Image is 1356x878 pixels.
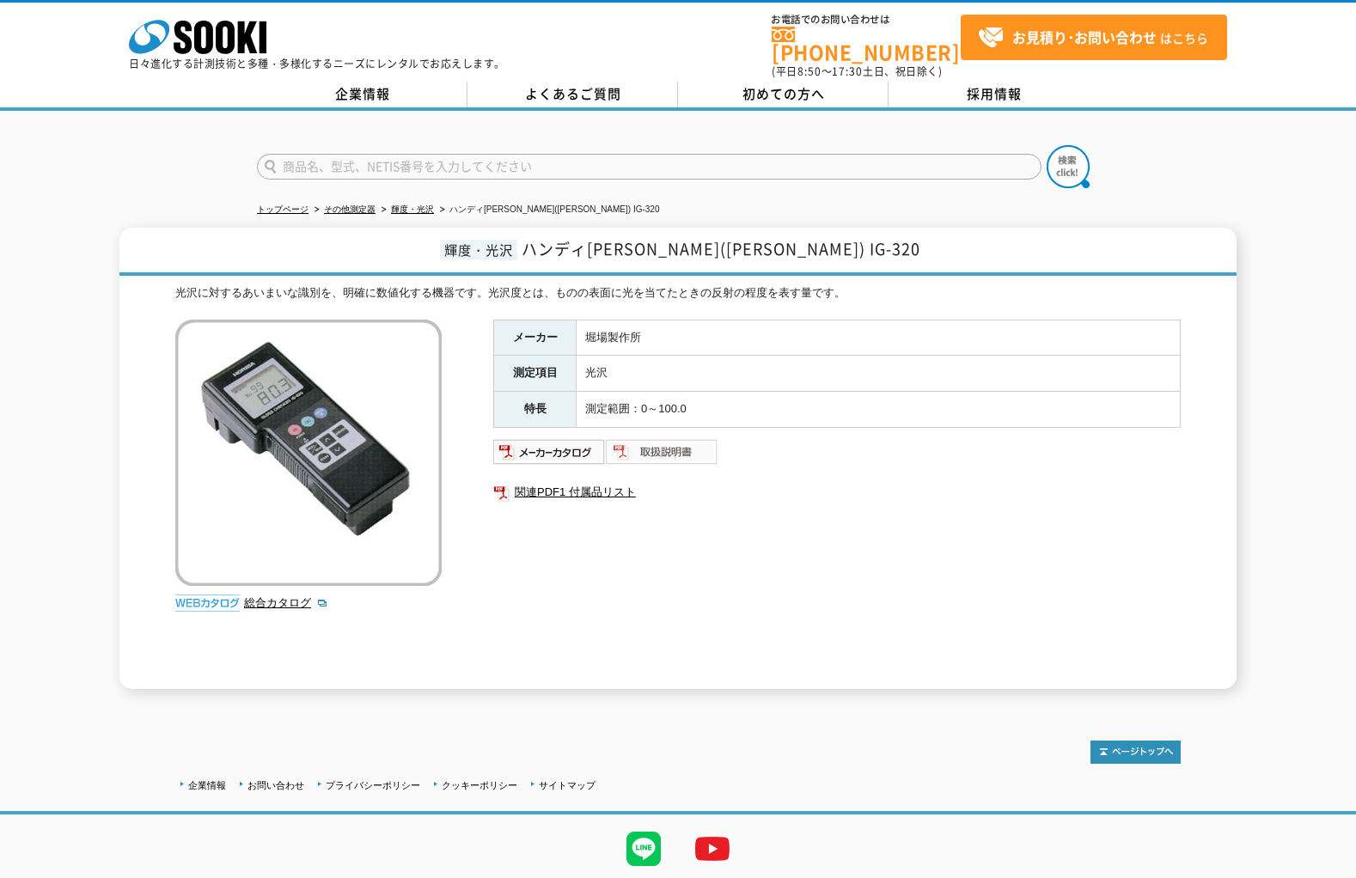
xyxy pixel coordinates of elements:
[494,356,577,392] th: 測定項目
[522,237,920,260] span: ハンディ[PERSON_NAME]([PERSON_NAME]) IG-320
[493,438,606,466] img: メーカーカタログ
[832,64,863,79] span: 17:30
[678,82,889,107] a: 初めての方へ
[772,64,942,79] span: (平日 ～ 土日、祝日除く)
[257,204,308,214] a: トップページ
[577,320,1181,356] td: 堀場製作所
[797,64,822,79] span: 8:50
[606,449,718,462] a: 取扱説明書
[324,204,376,214] a: その他測定器
[539,780,596,790] a: サイトマップ
[493,481,1181,503] a: 関連PDF1 付属品リスト
[606,438,718,466] img: 取扱説明書
[175,594,240,612] img: webカタログ
[467,82,678,107] a: よくあるご質問
[494,320,577,356] th: メーカー
[961,15,1227,60] a: お見積り･お問い合わせはこちら
[437,201,660,219] li: ハンディ[PERSON_NAME]([PERSON_NAME]) IG-320
[244,596,328,609] a: 総合カタログ
[442,780,517,790] a: クッキーポリシー
[577,392,1181,428] td: 測定範囲：0～100.0
[257,82,467,107] a: 企業情報
[1047,145,1090,188] img: btn_search.png
[1090,741,1181,764] img: トップページへ
[257,154,1041,180] input: 商品名、型式、NETIS番号を入力してください
[742,84,825,103] span: 初めての方へ
[772,27,961,62] a: [PHONE_NUMBER]
[494,392,577,428] th: 特長
[391,204,434,214] a: 輝度・光沢
[175,284,1181,302] div: 光沢に対するあいまいな識別を、明確に数値化する機器です。光沢度とは、ものの表面に光を当てたときの反射の程度を表す量です。
[493,449,606,462] a: メーカーカタログ
[247,780,304,790] a: お問い合わせ
[772,15,961,25] span: お電話でのお問い合わせは
[577,356,1181,392] td: 光沢
[175,320,442,586] img: ハンディ光沢計(グロスチェッカ) IG-320
[326,780,420,790] a: プライバシーポリシー
[129,58,505,69] p: 日々進化する計測技術と多種・多様化するニーズにレンタルでお応えします。
[978,25,1208,51] span: はこちら
[188,780,226,790] a: 企業情報
[1012,27,1157,47] strong: お見積り･お問い合わせ
[889,82,1099,107] a: 採用情報
[440,240,517,259] span: 輝度・光沢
